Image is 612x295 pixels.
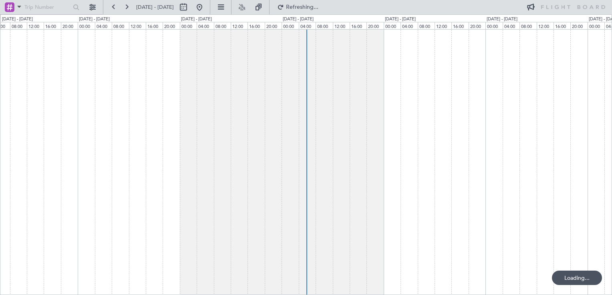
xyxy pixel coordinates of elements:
[24,1,70,13] input: Trip Number
[214,22,231,29] div: 08:00
[451,22,468,29] div: 16:00
[265,22,282,29] div: 20:00
[333,22,350,29] div: 12:00
[112,22,129,29] div: 08:00
[485,22,502,29] div: 00:00
[316,22,332,29] div: 08:00
[552,271,602,285] div: Loading...
[283,16,314,23] div: [DATE] - [DATE]
[350,22,366,29] div: 16:00
[554,22,570,29] div: 16:00
[366,22,383,29] div: 20:00
[95,22,112,29] div: 04:00
[10,22,27,29] div: 08:00
[384,22,401,29] div: 00:00
[537,22,554,29] div: 12:00
[286,4,319,10] span: Refreshing...
[519,22,536,29] div: 08:00
[588,22,604,29] div: 00:00
[78,22,95,29] div: 00:00
[163,22,179,29] div: 20:00
[129,22,146,29] div: 12:00
[146,22,163,29] div: 16:00
[180,22,197,29] div: 00:00
[435,22,451,29] div: 12:00
[44,22,60,29] div: 16:00
[274,1,322,14] button: Refreshing...
[181,16,212,23] div: [DATE] - [DATE]
[2,16,33,23] div: [DATE] - [DATE]
[487,16,517,23] div: [DATE] - [DATE]
[299,22,316,29] div: 04:00
[469,22,485,29] div: 20:00
[231,22,248,29] div: 12:00
[401,22,417,29] div: 04:00
[27,22,44,29] div: 12:00
[570,22,587,29] div: 20:00
[197,22,213,29] div: 04:00
[61,22,78,29] div: 20:00
[385,16,416,23] div: [DATE] - [DATE]
[79,16,110,23] div: [DATE] - [DATE]
[418,22,435,29] div: 08:00
[503,22,519,29] div: 04:00
[136,4,174,11] span: [DATE] - [DATE]
[248,22,264,29] div: 16:00
[282,22,298,29] div: 00:00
